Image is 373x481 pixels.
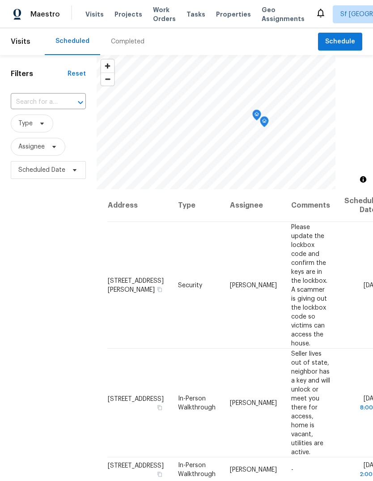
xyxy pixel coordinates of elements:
[97,55,335,189] canvas: Map
[18,119,33,128] span: Type
[74,96,87,109] button: Open
[101,72,114,85] button: Zoom out
[55,37,89,46] div: Scheduled
[11,69,68,78] h1: Filters
[11,95,61,109] input: Search for an address...
[114,10,142,19] span: Projects
[230,282,277,288] span: [PERSON_NAME]
[85,10,104,19] span: Visits
[358,174,369,185] button: Toggle attribution
[156,403,164,411] button: Copy Address
[107,189,171,222] th: Address
[223,189,284,222] th: Assignee
[252,110,261,123] div: Map marker
[30,10,60,19] span: Maestro
[178,462,216,477] span: In-Person Walkthrough
[156,470,164,478] button: Copy Address
[171,189,223,222] th: Type
[186,11,205,17] span: Tasks
[11,32,30,51] span: Visits
[108,277,164,293] span: [STREET_ADDRESS][PERSON_NAME]
[156,285,164,293] button: Copy Address
[108,396,164,402] span: [STREET_ADDRESS]
[360,175,366,184] span: Toggle attribution
[111,37,144,46] div: Completed
[291,350,330,455] span: Seller lives out of state, neighbor has a key and will unlock or meet you there for access, home ...
[153,5,176,23] span: Work Orders
[178,282,202,288] span: Security
[108,463,164,469] span: [STREET_ADDRESS]
[230,467,277,473] span: [PERSON_NAME]
[178,395,216,410] span: In-Person Walkthrough
[68,69,86,78] div: Reset
[260,116,269,130] div: Map marker
[291,467,293,473] span: -
[101,60,114,72] button: Zoom in
[325,36,355,47] span: Schedule
[262,5,305,23] span: Geo Assignments
[18,166,65,175] span: Scheduled Date
[284,189,337,222] th: Comments
[18,142,45,151] span: Assignee
[216,10,251,19] span: Properties
[291,224,327,346] span: Please update the lockbox code and confirm the keys are in the lockbox. A scammer is giving out t...
[318,33,362,51] button: Schedule
[230,400,277,406] span: [PERSON_NAME]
